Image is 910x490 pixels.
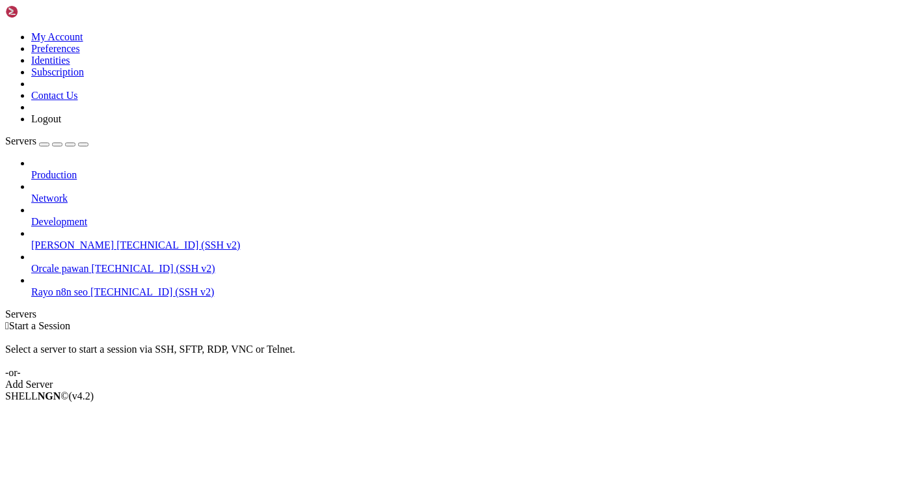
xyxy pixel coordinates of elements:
a: Rayo n8n seo [TECHNICAL_ID] (SSH v2) [31,286,905,298]
li: Orcale pawan [TECHNICAL_ID] (SSH v2) [31,251,905,275]
a: Development [31,216,905,228]
a: My Account [31,31,83,42]
span: [TECHNICAL_ID] (SSH v2) [91,263,215,274]
span: SHELL © [5,390,94,402]
a: Subscription [31,66,84,77]
span: Servers [5,135,36,146]
a: [PERSON_NAME] [TECHNICAL_ID] (SSH v2) [31,239,905,251]
a: Logout [31,113,61,124]
div: Add Server [5,379,905,390]
li: Network [31,181,905,204]
span: Production [31,169,77,180]
span: Development [31,216,87,227]
div: Select a server to start a session via SSH, SFTP, RDP, VNC or Telnet. -or- [5,332,905,379]
span: Rayo n8n seo [31,286,88,297]
span: 4.2.0 [69,390,94,402]
span: Network [31,193,68,204]
li: Development [31,204,905,228]
span: [TECHNICAL_ID] (SSH v2) [90,286,214,297]
a: Servers [5,135,88,146]
a: Preferences [31,43,80,54]
span: Orcale pawan [31,263,88,274]
span: [TECHNICAL_ID] (SSH v2) [116,239,240,251]
span: [PERSON_NAME] [31,239,114,251]
li: Production [31,157,905,181]
a: Contact Us [31,90,78,101]
a: Network [31,193,905,204]
b: NGN [38,390,61,402]
div: Servers [5,308,905,320]
img: Shellngn [5,5,80,18]
li: Rayo n8n seo [TECHNICAL_ID] (SSH v2) [31,275,905,298]
a: Identities [31,55,70,66]
a: Orcale pawan [TECHNICAL_ID] (SSH v2) [31,263,905,275]
li: [PERSON_NAME] [TECHNICAL_ID] (SSH v2) [31,228,905,251]
a: Production [31,169,905,181]
span:  [5,320,9,331]
span: Start a Session [9,320,70,331]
